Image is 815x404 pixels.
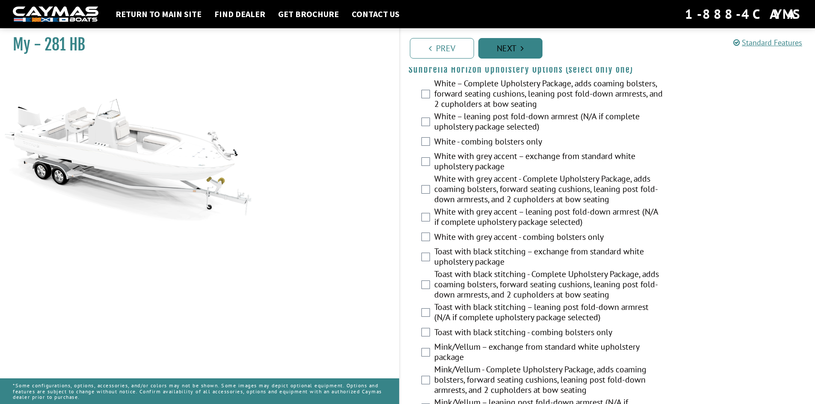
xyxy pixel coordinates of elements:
[434,174,663,206] label: White with grey accent - Complete Upholstery Package, adds coaming bolsters, forward seating cush...
[478,38,542,59] a: Next
[434,78,663,111] label: White – Complete Upholstery Package, adds coaming bolsters, forward seating cushions, leaning pos...
[13,378,386,404] p: *Some configurations, options, accessories, and/or colors may not be shown. Some images may depic...
[410,38,474,59] a: Prev
[210,9,270,20] a: Find Dealer
[347,9,404,20] a: Contact Us
[434,136,663,149] label: White - combing bolsters only
[111,9,206,20] a: Return to main site
[685,5,802,24] div: 1-888-4CAYMAS
[274,9,343,20] a: Get Brochure
[434,327,663,339] label: Toast with black stitching - combing bolsters only
[434,111,663,134] label: White – leaning post fold-down armrest (N/A if complete upholstery package selected)
[434,342,663,364] label: Mink/Vellum – exchange from standard white upholstery package
[733,38,802,47] a: Standard Features
[434,302,663,324] label: Toast with black stitching – leaning post fold-down armrest (N/A if complete upholstery package s...
[434,206,663,229] label: White with grey accent – leaning post fold-down armrest (N/A if complete upholstery package selec...
[434,232,663,244] label: White with grey accent - combing bolsters only
[409,64,807,75] h4: Sunbrella Horizon Upholstery Options (select only one)
[434,269,663,302] label: Toast with black stitching - Complete Upholstery Package, adds coaming bolsters, forward seating ...
[13,6,98,22] img: white-logo-c9c8dbefe5ff5ceceb0f0178aa75bf4bb51f6bca0971e226c86eb53dfe498488.png
[434,364,663,397] label: Mink/Vellum - Complete Upholstery Package, adds coaming bolsters, forward seating cushions, leani...
[434,246,663,269] label: Toast with black stitching – exchange from standard white upholstery package
[13,35,378,54] h1: My - 281 HB
[434,151,663,174] label: White with grey accent – exchange from standard white upholstery package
